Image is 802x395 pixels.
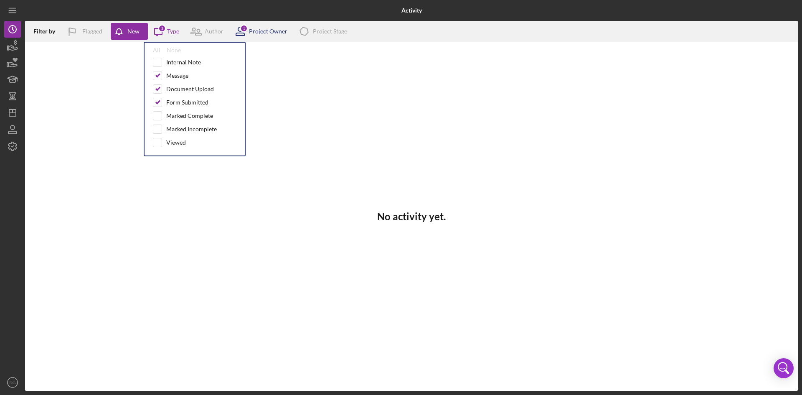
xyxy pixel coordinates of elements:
[158,25,166,32] div: 3
[774,358,794,378] div: Open Intercom Messenger
[82,23,102,40] div: Flagged
[153,47,160,54] div: All
[10,380,15,385] text: DG
[4,374,21,391] button: DG
[61,23,111,40] button: Flagged
[166,99,208,106] div: Form Submitted
[249,28,287,35] div: Project Owner
[166,72,188,79] div: Message
[313,28,347,35] div: Project Stage
[166,112,213,119] div: Marked Complete
[166,86,214,92] div: Document Upload
[127,23,140,40] div: New
[33,28,61,35] div: Filter by
[166,139,186,146] div: Viewed
[111,23,148,40] button: New
[166,59,201,66] div: Internal Note
[240,25,248,32] div: 1
[167,28,179,35] div: Type
[167,47,181,54] div: None
[377,211,446,222] h3: No activity yet.
[205,28,223,35] div: Author
[166,126,217,133] div: Marked Incomplete
[401,7,422,14] b: Activity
